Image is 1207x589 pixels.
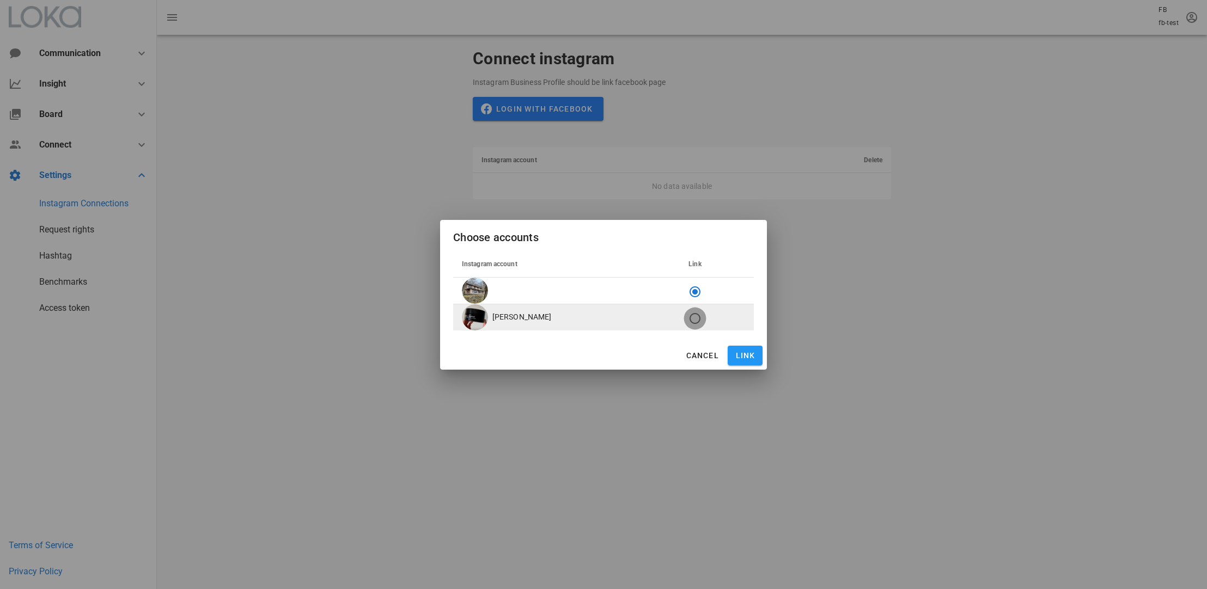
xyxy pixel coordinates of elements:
div: Choose accounts [440,220,767,251]
img: mori yayoi [462,304,488,330]
span: Link [688,260,701,268]
td: [PERSON_NAME] [453,304,680,330]
th: Link [680,251,754,278]
span: Cancel [685,351,719,360]
span: Link [732,351,758,360]
span: Instagram account [462,260,517,268]
button: Cancel [681,346,723,365]
button: Link [728,346,763,365]
th: Instagram account [453,251,680,278]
